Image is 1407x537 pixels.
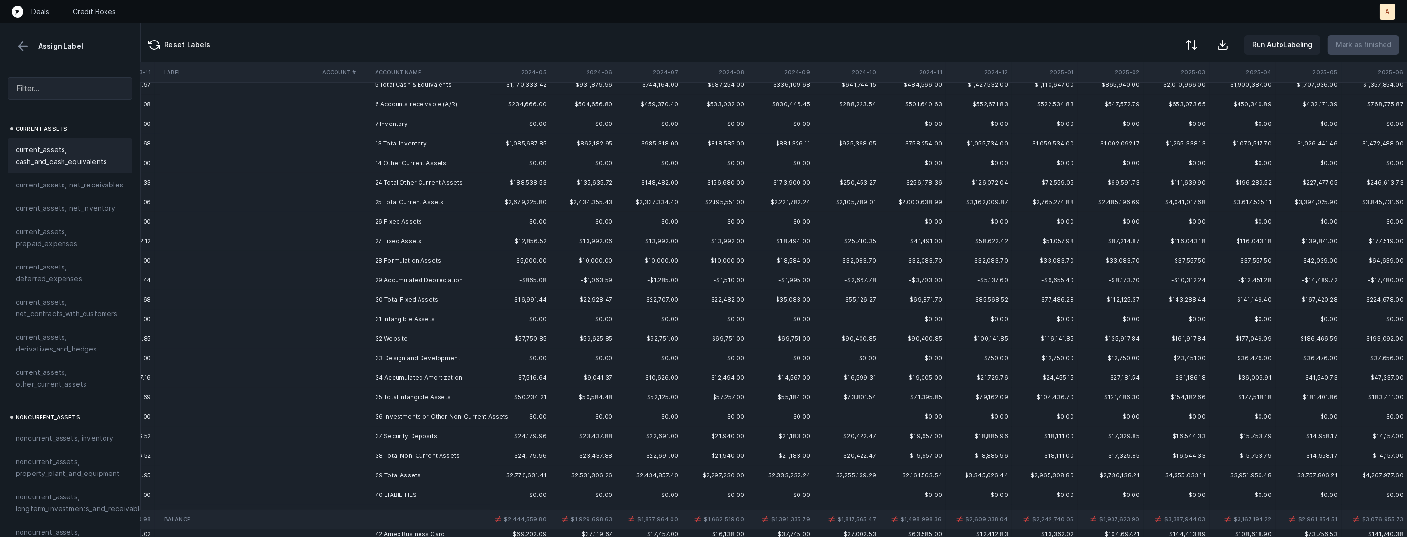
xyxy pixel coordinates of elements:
[814,173,880,192] td: $250,453.27
[1144,153,1210,173] td: $0.00
[946,368,1012,388] td: -$21,729.76
[880,270,946,290] td: -$3,703.00
[155,329,221,349] td: $23,765.85
[1144,231,1210,251] td: $116,043.18
[616,231,682,251] td: $13,992.00
[946,231,1012,251] td: $58,622.42
[1350,514,1362,525] img: 2d4cea4e0e7287338f84d783c1d74d81.svg
[814,231,880,251] td: $25,710.35
[155,62,221,82] th: 2023-12
[1276,251,1342,270] td: $42,039.00
[484,251,550,270] td: $5,000.00
[1012,153,1078,173] td: $0.00
[371,368,490,388] td: 34 Accumulated Amortization
[1012,173,1078,192] td: $72,559.05
[1078,212,1144,231] td: $0.00
[1012,290,1078,310] td: $77,486.28
[748,310,814,329] td: $0.00
[550,310,616,329] td: $0.00
[880,173,946,192] td: $256,178.36
[1210,290,1276,310] td: $141,149.40
[1276,75,1342,95] td: $1,707,936.00
[1144,192,1210,212] td: $4,041,017.68
[550,95,616,114] td: $504,656.80
[484,134,550,153] td: $1,085,687.85
[1210,212,1276,231] td: $0.00
[748,231,814,251] td: $18,494.00
[1078,114,1144,134] td: $0.00
[1276,173,1342,192] td: $227,477.05
[1210,349,1276,368] td: $36,476.00
[550,251,616,270] td: $10,000.00
[880,290,946,310] td: $69,871.70
[1144,349,1210,368] td: $23,451.00
[550,114,616,134] td: $0.00
[1210,134,1276,153] td: $1,070,517.70
[946,153,1012,173] td: $0.00
[550,75,616,95] td: $931,879.96
[550,231,616,251] td: $13,992.06
[484,290,550,310] td: $16,991.44
[616,95,682,114] td: $459,370.40
[946,212,1012,231] td: $0.00
[682,251,748,270] td: $10,000.00
[946,173,1012,192] td: $126,072.04
[484,368,550,388] td: -$7,516.64
[682,329,748,349] td: $69,751.00
[1078,251,1144,270] td: $33,083.70
[682,368,748,388] td: -$12,494.00
[1078,95,1144,114] td: $547,572.79
[682,153,748,173] td: $0.00
[484,192,550,212] td: $2,679,225.80
[1386,7,1390,17] p: A
[880,231,946,251] td: $41,491.00
[1078,75,1144,95] td: $865,940.00
[748,329,814,349] td: $69,751.00
[1012,310,1078,329] td: $0.00
[484,329,550,349] td: $57,750.85
[1144,290,1210,310] td: $143,288.44
[1088,514,1099,525] img: 2d4cea4e0e7287338f84d783c1d74d81.svg
[550,212,616,231] td: $0.00
[880,75,946,95] td: $484,566.00
[1210,62,1276,82] th: 2025-04
[1078,192,1144,212] td: $2,485,196.69
[1078,173,1144,192] td: $69,591.73
[880,153,946,173] td: $0.00
[682,231,748,251] td: $13,992.00
[692,514,704,525] img: 2d4cea4e0e7287338f84d783c1d74d81.svg
[16,226,125,249] span: current_assets, prepaid_expenses
[889,514,901,525] img: 2d4cea4e0e7287338f84d783c1d74d81.svg
[880,310,946,329] td: $0.00
[1012,349,1078,368] td: $12,750.00
[880,329,946,349] td: $90,400.85
[550,192,616,212] td: $2,434,355.43
[616,212,682,231] td: $0.00
[1144,310,1210,329] td: $0.00
[616,329,682,349] td: $62,751.00
[16,179,123,191] span: current_assets, net_receivables
[616,153,682,173] td: $0.00
[880,114,946,134] td: $0.00
[16,296,125,320] span: current_assets, net_contracts_with_customers
[1144,251,1210,270] td: $37,557.50
[371,75,490,95] td: 5 Total Cash & Equivalents
[550,62,616,82] th: 2024-06
[1144,173,1210,192] td: $111,639.90
[1276,134,1342,153] td: $1,026,441.46
[31,7,49,17] p: Deals
[682,212,748,231] td: $0.00
[1012,134,1078,153] td: $1,059,534.00
[946,192,1012,212] td: $3,162,009.87
[1210,329,1276,349] td: $177,049.09
[155,114,221,134] td: $0.00
[814,329,880,349] td: $90,400.85
[814,62,880,82] th: 2024-10
[1286,514,1298,525] img: 2d4cea4e0e7287338f84d783c1d74d81.svg
[155,310,221,329] td: $0.00
[484,270,550,290] td: -$865.08
[371,62,490,82] th: Account Name
[371,153,490,173] td: 14 Other Current Assets
[155,134,221,153] td: $253,714.03
[814,251,880,270] td: $32,083.70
